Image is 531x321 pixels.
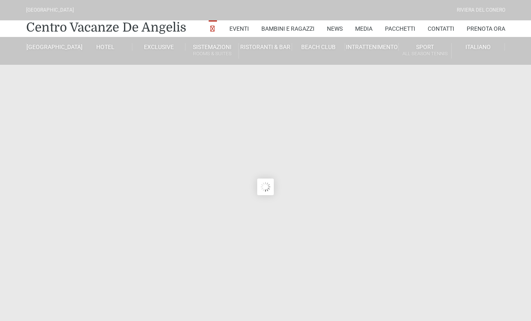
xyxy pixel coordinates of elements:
a: SportAll Season Tennis [399,43,452,59]
div: Riviera Del Conero [457,6,505,14]
a: Centro Vacanze De Angelis [26,19,186,36]
a: News [327,20,343,37]
a: Hotel [79,43,132,51]
a: Pacchetti [385,20,415,37]
div: [GEOGRAPHIC_DATA] [26,6,74,14]
a: Intrattenimento [345,43,398,51]
a: Italiano [452,43,505,51]
a: SistemazioniRooms & Suites [185,43,239,59]
a: [GEOGRAPHIC_DATA] [26,43,79,51]
a: Bambini e Ragazzi [261,20,314,37]
a: Eventi [229,20,249,37]
a: Prenota Ora [467,20,505,37]
a: Beach Club [292,43,345,51]
a: Exclusive [132,43,185,51]
span: Italiano [465,44,491,50]
small: All Season Tennis [399,50,451,58]
a: Ristoranti & Bar [239,43,292,51]
a: Contatti [428,20,454,37]
a: Media [355,20,373,37]
small: Rooms & Suites [185,50,238,58]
